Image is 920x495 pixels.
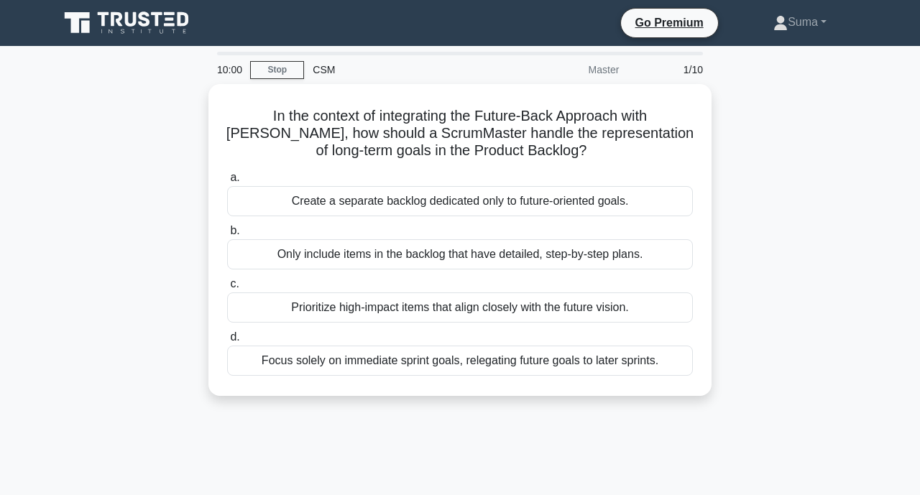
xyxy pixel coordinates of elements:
div: 1/10 [627,55,712,84]
div: CSM [304,55,502,84]
a: Stop [250,61,304,79]
a: Go Premium [627,14,712,32]
div: Master [502,55,627,84]
span: b. [230,224,239,236]
div: Prioritize high-impact items that align closely with the future vision. [227,292,693,323]
h5: In the context of integrating the Future-Back Approach with [PERSON_NAME], how should a ScrumMast... [226,107,694,160]
a: Suma [739,8,861,37]
div: Focus solely on immediate sprint goals, relegating future goals to later sprints. [227,346,693,376]
span: d. [230,330,239,343]
span: a. [230,171,239,183]
span: c. [230,277,239,290]
div: Only include items in the backlog that have detailed, step-by-step plans. [227,239,693,269]
div: Create a separate backlog dedicated only to future-oriented goals. [227,186,693,216]
div: 10:00 [208,55,250,84]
